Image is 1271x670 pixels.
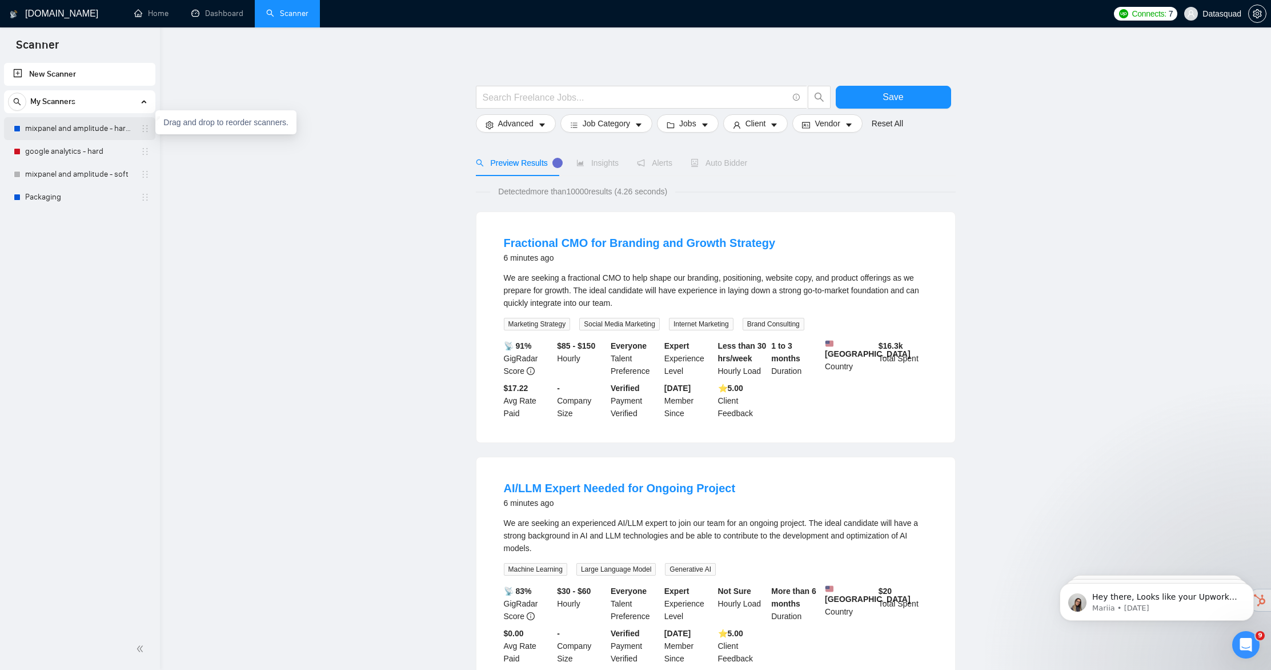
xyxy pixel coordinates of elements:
input: Search Freelance Jobs... [483,90,788,105]
span: My Scanners [30,90,75,113]
button: search [808,86,831,109]
span: Marketing Strategy [504,318,571,330]
span: user [733,121,741,129]
span: info-circle [527,367,535,375]
span: Vendor [815,117,840,130]
span: Insights [576,158,619,167]
div: Company Size [555,382,608,420]
div: Hourly Load [716,585,769,623]
span: Job Category [583,117,630,130]
b: - [557,629,560,638]
b: [DATE] [664,629,691,638]
span: user [1187,10,1195,18]
b: 📡 91% [504,341,532,350]
span: caret-down [770,121,778,129]
div: Total Spent [876,585,930,623]
span: robot [691,159,699,167]
div: Client Feedback [716,627,769,665]
div: Hourly [555,340,608,377]
span: info-circle [793,94,800,101]
div: Client Feedback [716,382,769,420]
b: [DATE] [664,384,691,393]
div: 6 minutes ago [504,496,736,510]
b: Everyone [611,587,647,596]
span: Advanced [498,117,534,130]
img: 🇺🇸 [825,340,833,348]
span: 7 [1169,7,1173,20]
b: Expert [664,341,689,350]
span: Hey there, Looks like your Upwork agency DataSquad ran out of connects. We recently tried to send... [50,33,195,179]
span: notification [637,159,645,167]
div: Avg Rate Paid [502,627,555,665]
b: - [557,384,560,393]
b: $ 20 [879,587,892,596]
div: GigRadar Score [502,585,555,623]
span: holder [141,147,150,156]
a: dashboardDashboard [191,9,243,18]
b: Verified [611,629,640,638]
span: holder [141,170,150,179]
li: New Scanner [4,63,155,86]
span: search [808,92,830,102]
span: Scanner [7,37,68,61]
div: Total Spent [876,340,930,377]
a: mixpanel and amplitude - soft [25,163,134,186]
b: 📡 83% [504,587,532,596]
a: Fractional CMO for Branding and Growth Strategy [504,237,776,249]
b: $0.00 [504,629,524,638]
span: Jobs [679,117,696,130]
span: holder [141,124,150,133]
span: folder [667,121,675,129]
b: $17.22 [504,384,528,393]
div: Talent Preference [608,585,662,623]
span: caret-down [538,121,546,129]
button: userClientcaret-down [723,114,788,133]
iframe: Intercom live chat [1232,631,1260,659]
div: Talent Preference [608,340,662,377]
a: mixpanel and amplitude - hard - +10k [25,117,134,140]
button: setting [1248,5,1266,23]
span: Auto Bidder [691,158,747,167]
button: idcardVendorcaret-down [792,114,862,133]
div: 6 minutes ago [504,251,776,265]
span: Preview Results [476,158,558,167]
div: We are seeking a fractional CMO to help shape our branding, positioning, website copy, and produc... [504,272,928,309]
div: GigRadar Score [502,340,555,377]
a: setting [1248,9,1266,18]
span: search [9,98,26,106]
b: $ 16.3k [879,341,903,350]
b: Not Sure [718,587,751,596]
b: More than 6 months [771,587,816,608]
b: [GEOGRAPHIC_DATA] [825,585,911,604]
span: caret-down [845,121,853,129]
span: bars [570,121,578,129]
span: Generative AI [665,563,716,576]
span: Client [745,117,766,130]
img: logo [10,5,18,23]
div: Hourly Load [716,340,769,377]
div: Hourly [555,585,608,623]
div: Drag and drop to reorder scanners. [155,110,296,134]
b: Verified [611,384,640,393]
a: Reset All [872,117,903,130]
span: Detected more than 10000 results (4.26 seconds) [490,185,675,198]
img: 🇺🇸 [825,585,833,593]
button: settingAdvancedcaret-down [476,114,556,133]
iframe: Intercom notifications message [1043,559,1271,639]
span: info-circle [527,612,535,620]
span: search [476,159,484,167]
b: $30 - $60 [557,587,591,596]
button: search [8,93,26,111]
div: Payment Verified [608,627,662,665]
span: Machine Learning [504,563,567,576]
div: Member Since [662,627,716,665]
b: Expert [664,587,689,596]
button: barsJob Categorycaret-down [560,114,652,133]
b: ⭐️ 5.00 [718,629,743,638]
div: We are seeking an experienced AI/LLM expert to join our team for an ongoing project. The ideal ca... [504,517,928,555]
span: setting [1249,9,1266,18]
a: New Scanner [13,63,146,86]
span: caret-down [701,121,709,129]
